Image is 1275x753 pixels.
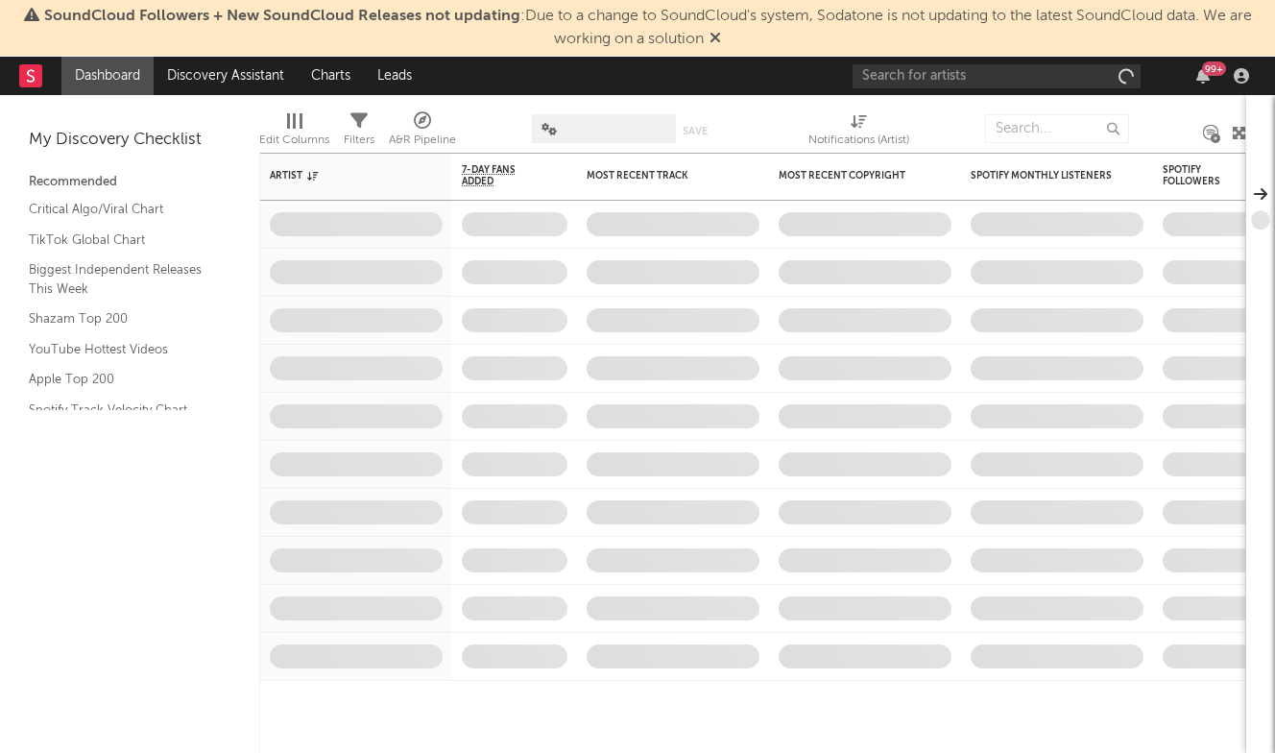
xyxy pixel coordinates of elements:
div: A&R Pipeline [389,105,456,160]
a: Dashboard [61,57,154,95]
a: Critical Algo/Viral Chart [29,199,211,220]
input: Search... [985,114,1129,143]
span: : Due to a change to SoundCloud's system, Sodatone is not updating to the latest SoundCloud data.... [44,9,1252,47]
a: Spotify Track Velocity Chart [29,400,211,421]
input: Search for artists [853,64,1141,88]
div: Most Recent Copyright [779,170,923,182]
div: Edit Columns [259,129,329,152]
a: Discovery Assistant [154,57,298,95]
span: SoundCloud Followers + New SoundCloud Releases not updating [44,9,520,24]
button: 99+ [1196,68,1210,84]
a: Apple Top 200 [29,369,211,390]
a: Biggest Independent Releases This Week [29,259,211,299]
a: TikTok Global Chart [29,230,211,251]
button: Save [683,126,708,136]
span: 7-Day Fans Added [462,164,539,187]
div: Notifications (Artist) [808,129,909,152]
div: Notifications (Artist) [808,105,909,160]
a: Leads [364,57,425,95]
a: YouTube Hottest Videos [29,339,211,360]
div: Spotify Followers [1163,164,1230,187]
div: Recommended [29,171,230,194]
div: Edit Columns [259,105,329,160]
div: Most Recent Track [587,170,731,182]
div: A&R Pipeline [389,129,456,152]
div: 99 + [1202,61,1226,76]
div: My Discovery Checklist [29,129,230,152]
span: Dismiss [710,32,721,47]
div: Artist [270,170,414,182]
div: Filters [344,129,374,152]
div: Filters [344,105,374,160]
a: Charts [298,57,364,95]
a: Shazam Top 200 [29,308,211,329]
div: Spotify Monthly Listeners [971,170,1115,182]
